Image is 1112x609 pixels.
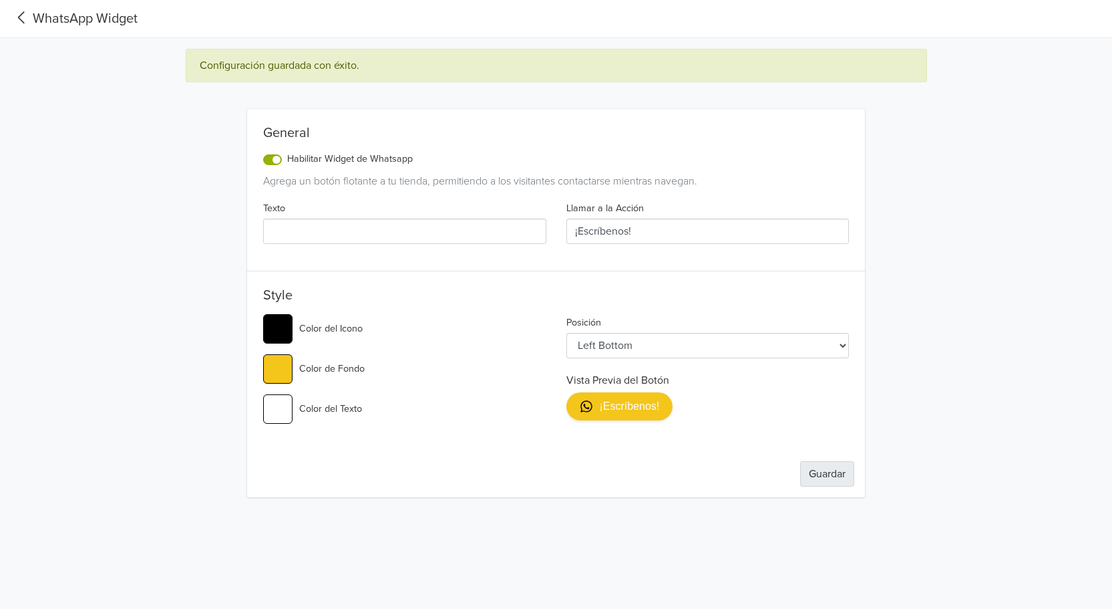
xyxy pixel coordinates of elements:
div: Agrega un botón flotante a tu tienda, permitiendo a los visitantes contactarse mientras navegan. [263,173,849,189]
label: Posición [566,316,601,330]
a: WhatsApp Widget [11,9,138,29]
label: Color del Texto [299,402,362,416]
h5: Style [263,287,849,309]
label: Color del Icono [299,322,363,336]
label: Llamar a la Acción [566,201,644,216]
label: Texto [263,201,285,216]
div: General [263,125,849,146]
span: ¡Escríbenos! [600,399,660,414]
label: Color de Fondo [299,362,365,376]
button: Guardar [800,461,854,487]
div: Configuración guardada con éxito. [186,49,927,82]
a: ¡Escríbenos! [566,392,673,420]
h6: Vista Previa del Botón [566,374,850,387]
label: Habilitar Widget de Whatsapp [287,152,413,166]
